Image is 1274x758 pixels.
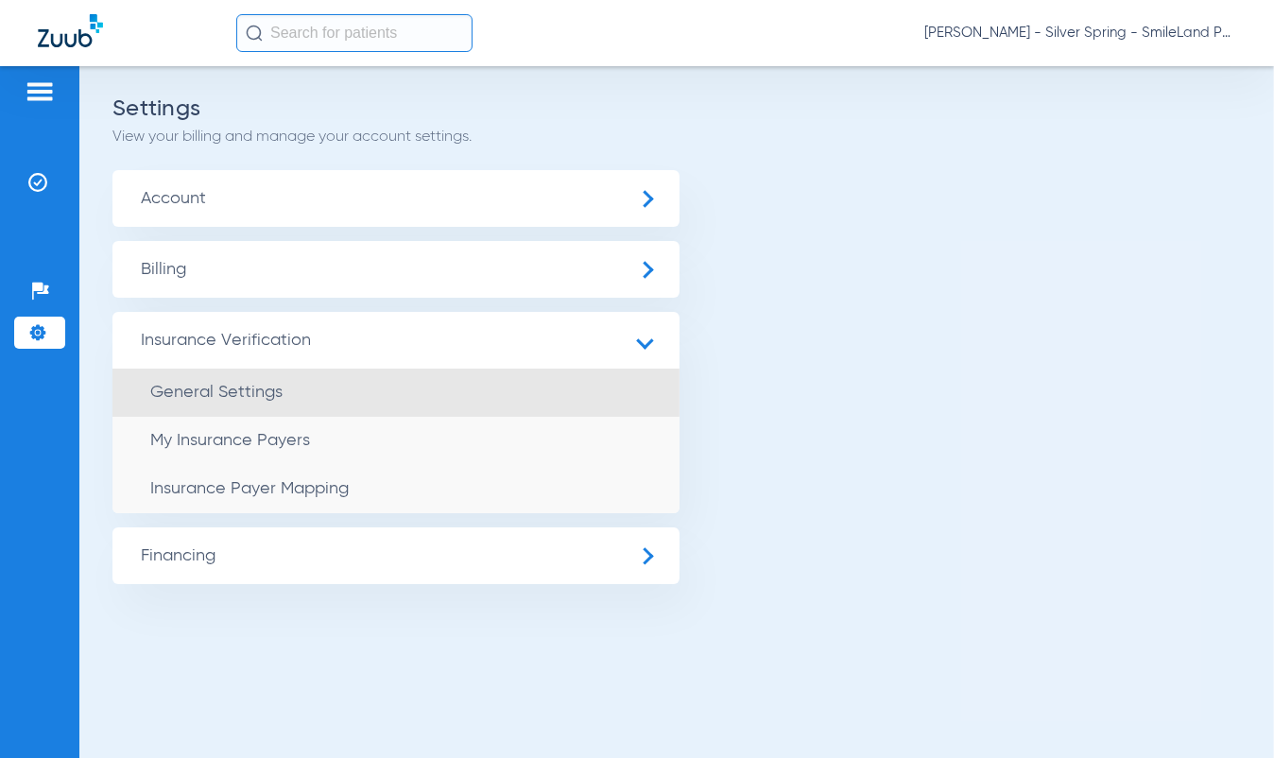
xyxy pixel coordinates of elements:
[246,25,263,42] img: Search Icon
[112,170,680,227] span: Account
[112,241,680,298] span: Billing
[112,527,680,584] span: Financing
[150,480,349,497] span: Insurance Payer Mapping
[112,312,680,369] span: Insurance Verification
[924,24,1236,43] span: [PERSON_NAME] - Silver Spring - SmileLand PD
[112,128,1241,146] p: View your billing and manage your account settings.
[236,14,473,52] input: Search for patients
[150,432,310,449] span: My Insurance Payers
[38,14,103,47] img: Zuub Logo
[112,99,1241,118] h2: Settings
[25,80,55,103] img: hamburger-icon
[150,384,283,401] span: General Settings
